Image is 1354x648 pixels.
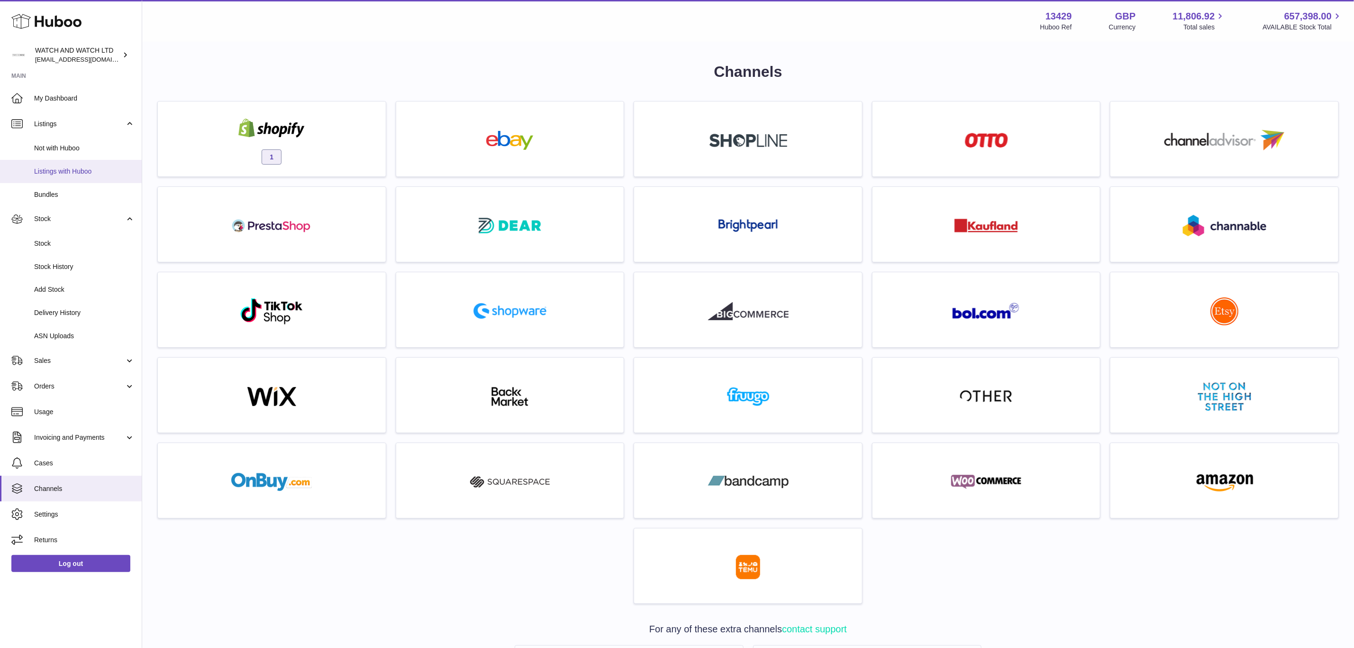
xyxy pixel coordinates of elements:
[877,362,1096,428] a: other
[34,433,125,442] span: Invoicing and Payments
[1263,23,1343,32] span: AVAILABLE Stock Total
[34,356,125,365] span: Sales
[639,106,857,172] a: roseta-shopline
[163,362,381,428] a: wix
[708,302,789,321] img: roseta-bigcommerce
[1198,382,1251,411] img: notonthehighstreet
[34,94,135,103] span: My Dashboard
[1183,23,1226,32] span: Total sales
[877,106,1096,172] a: roseta-otto
[1115,448,1334,513] a: amazon
[470,472,550,491] img: squarespace
[35,56,139,63] span: [EMAIL_ADDRESS][DOMAIN_NAME]
[1284,10,1332,23] span: 657,398.00
[401,277,619,343] a: roseta-shopware
[1040,23,1072,32] div: Huboo Ref
[262,149,282,165] span: 1
[639,448,857,513] a: bandcamp
[1184,472,1265,491] img: amazon
[1115,106,1334,172] a: roseta-channel-advisor
[476,215,544,236] img: roseta-dear
[34,459,135,468] span: Cases
[953,303,1020,319] img: roseta-bol
[954,219,1018,232] img: roseta-kaufland
[1172,10,1226,32] a: 11,806.92 Total sales
[34,239,135,248] span: Stock
[639,533,857,599] a: roseta-temu
[877,448,1096,513] a: woocommerce
[34,167,135,176] span: Listings with Huboo
[1109,23,1136,32] div: Currency
[1210,297,1239,325] img: roseta-etsy
[649,624,847,634] span: For any of these extra channels
[34,407,135,417] span: Usage
[34,510,135,519] span: Settings
[231,387,312,406] img: wix
[240,297,304,325] img: roseta-tiktokshop
[708,472,789,491] img: bandcamp
[231,216,312,235] img: roseta-prestashop
[11,555,130,572] a: Log out
[1172,10,1215,23] span: 11,806.92
[163,192,381,257] a: roseta-prestashop
[157,62,1339,82] h1: Channels
[1115,10,1136,23] strong: GBP
[163,106,381,172] a: shopify 1
[34,382,125,391] span: Orders
[639,192,857,257] a: roseta-brightpearl
[34,308,135,317] span: Delivery History
[401,362,619,428] a: backmarket
[1164,130,1284,150] img: roseta-channel-advisor
[34,214,125,223] span: Stock
[1115,362,1334,428] a: notonthehighstreet
[1115,277,1334,343] a: roseta-etsy
[34,120,125,129] span: Listings
[34,285,135,294] span: Add Stock
[163,277,381,343] a: roseta-tiktokshop
[34,144,135,153] span: Not with Huboo
[163,448,381,513] a: onbuy
[1045,10,1072,23] strong: 13429
[946,472,1027,491] img: woocommerce
[231,119,312,138] img: shopify
[401,192,619,257] a: roseta-dear
[11,48,26,62] img: internalAdmin-13429@internal.huboo.com
[708,387,789,406] img: fruugo
[877,192,1096,257] a: roseta-kaufland
[1263,10,1343,32] a: 657,398.00 AVAILABLE Stock Total
[782,624,847,634] a: contact support
[34,262,135,271] span: Stock History
[401,448,619,513] a: squarespace
[470,131,550,150] img: ebay
[34,332,135,341] span: ASN Uploads
[877,277,1096,343] a: roseta-bol
[639,277,857,343] a: roseta-bigcommerce
[470,387,550,406] img: backmarket
[401,106,619,172] a: ebay
[34,484,135,493] span: Channels
[34,536,135,545] span: Returns
[718,219,778,232] img: roseta-brightpearl
[639,362,857,428] a: fruugo
[35,46,120,64] div: WATCH AND WATCH LTD
[34,190,135,199] span: Bundles
[960,389,1012,404] img: other
[965,133,1008,148] img: roseta-otto
[1183,215,1266,236] img: roseta-channable
[231,472,312,491] img: onbuy
[709,134,787,147] img: roseta-shopline
[1115,192,1334,257] a: roseta-channable
[470,299,550,323] img: roseta-shopware
[736,555,760,579] img: roseta-temu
